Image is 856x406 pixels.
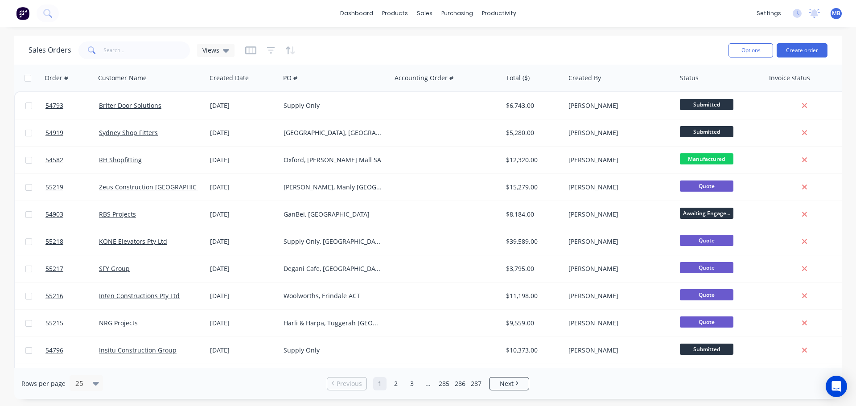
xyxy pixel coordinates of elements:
span: 55215 [45,319,63,328]
a: NRG Projects [99,319,138,327]
div: Harli & Harpa, Tuggerah [GEOGRAPHIC_DATA] [284,319,383,328]
span: Rows per page [21,379,66,388]
span: 54919 [45,128,63,137]
div: $11,198.00 [506,291,559,300]
span: Submitted [680,99,733,110]
div: PO # [283,74,297,82]
div: [PERSON_NAME] [568,264,667,273]
a: dashboard [336,7,378,20]
a: Insitu Construction Group [99,346,177,354]
a: RBS Projects [99,210,136,218]
div: [PERSON_NAME] [568,183,667,192]
span: 55216 [45,291,63,300]
span: Views [202,45,219,55]
span: Submitted [680,344,733,355]
a: 54903 [45,201,99,228]
div: [DATE] [210,291,276,300]
span: Submitted [680,126,733,137]
div: $15,279.00 [506,183,559,192]
h1: Sales Orders [29,46,71,54]
span: 54582 [45,156,63,164]
span: Next [500,379,514,388]
div: $12,320.00 [506,156,559,164]
div: [DATE] [210,346,276,355]
span: Manufactured [680,153,733,164]
span: 54796 [45,346,63,355]
div: [DATE] [210,319,276,328]
button: Create order [777,43,827,57]
div: $10,373.00 [506,346,559,355]
img: Factory [16,7,29,20]
a: Zeus Construction [GEOGRAPHIC_DATA] [99,183,217,191]
div: Supply Only, [GEOGRAPHIC_DATA] [284,237,383,246]
div: [DATE] [210,210,276,219]
div: [PERSON_NAME], Manly [GEOGRAPHIC_DATA] [284,183,383,192]
a: Next page [490,379,529,388]
a: Previous page [327,379,366,388]
span: 55219 [45,183,63,192]
span: MB [832,9,840,17]
div: products [378,7,412,20]
a: Page 2 [389,377,403,390]
a: 55214 [45,364,99,391]
div: [DATE] [210,237,276,246]
span: Awaiting Engage... [680,208,733,219]
div: $39,589.00 [506,237,559,246]
a: Jump forward [421,377,435,390]
a: SFY Group [99,264,130,273]
div: settings [752,7,786,20]
div: sales [412,7,437,20]
div: [DATE] [210,128,276,137]
a: Page 285 [437,377,451,390]
a: Sydney Shop Fitters [99,128,158,137]
span: 55218 [45,237,63,246]
div: Created Date [210,74,249,82]
a: 54919 [45,119,99,146]
button: Options [728,43,773,57]
div: productivity [477,7,521,20]
a: 54582 [45,147,99,173]
a: 55219 [45,174,99,201]
div: Supply Only [284,346,383,355]
div: Degani Cafe, [GEOGRAPHIC_DATA] [284,264,383,273]
div: [PERSON_NAME] [568,156,667,164]
span: Quote [680,316,733,328]
div: [PERSON_NAME] [568,319,667,328]
a: 55215 [45,310,99,336]
div: Open Intercom Messenger [826,376,847,397]
input: Search... [103,41,190,59]
a: Page 287 [469,377,483,390]
div: Order # [45,74,68,82]
span: Previous [337,379,362,388]
div: $6,743.00 [506,101,559,110]
a: KONE Elevators Pty Ltd [99,237,167,246]
a: 55217 [45,255,99,282]
div: purchasing [437,7,477,20]
a: 55218 [45,228,99,255]
div: Supply Only [284,101,383,110]
div: Woolworths, Erindale ACT [284,291,383,300]
div: Status [680,74,699,82]
div: $8,184.00 [506,210,559,219]
div: [PERSON_NAME] [568,346,667,355]
div: [PERSON_NAME] [568,237,667,246]
span: Quote [680,235,733,246]
a: RH Shopfitting [99,156,142,164]
ul: Pagination [323,377,533,390]
span: 55217 [45,264,63,273]
span: Quote [680,289,733,300]
div: $3,795.00 [506,264,559,273]
div: Invoice status [769,74,810,82]
div: Total ($) [506,74,530,82]
div: [PERSON_NAME] [568,291,667,300]
a: Page 286 [453,377,467,390]
a: 54796 [45,337,99,364]
div: [GEOGRAPHIC_DATA], [GEOGRAPHIC_DATA] [284,128,383,137]
div: [PERSON_NAME] [568,101,667,110]
a: Page 3 [405,377,419,390]
a: Briter Door Solutions [99,101,161,110]
span: Quote [680,262,733,273]
div: $5,280.00 [506,128,559,137]
a: Inten Constructions Pty Ltd [99,291,180,300]
div: [PERSON_NAME] [568,128,667,137]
